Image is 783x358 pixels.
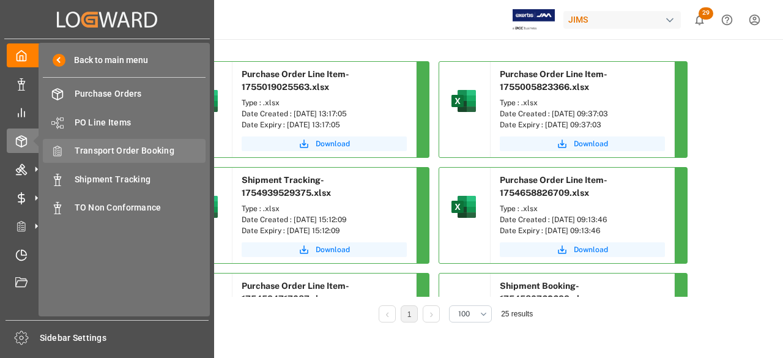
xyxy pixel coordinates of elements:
a: 1 [407,310,412,319]
li: 1 [401,305,418,323]
div: Type : .xlsx [500,203,665,214]
span: 29 [699,7,713,20]
span: 100 [458,308,470,319]
a: Timeslot Management V2 [7,242,207,266]
div: Date Created : [DATE] 15:12:09 [242,214,407,225]
a: TO Non Conformance [43,196,206,220]
div: Date Expiry : [DATE] 09:37:03 [500,119,665,130]
span: Download [316,244,350,255]
a: Shipment Tracking [43,167,206,191]
button: show 29 new notifications [686,6,713,34]
button: Download [500,136,665,151]
span: 25 results [501,310,533,318]
button: Help Center [713,6,741,34]
span: Shipment Tracking [75,173,206,186]
span: Purchase Order Line Item-1754594717087.xlsx [242,281,349,304]
span: Shipment Tracking-1754939529375.xlsx [242,175,331,198]
a: Document Management [7,271,207,295]
a: Data Management [7,72,207,95]
button: Download [242,136,407,151]
span: Purchase Order Line Item-1754658826709.xlsx [500,175,607,198]
li: Next Page [423,305,440,323]
div: Date Created : [DATE] 13:17:05 [242,108,407,119]
a: Transport Order Booking [43,139,206,163]
a: PO Line Items [43,110,206,134]
span: Download [316,138,350,149]
button: JIMS [563,8,686,31]
a: My Cockpit [7,43,207,67]
span: TO Non Conformance [75,201,206,214]
span: Transport Order Booking [75,144,206,157]
img: microsoft-excel-2019--v1.png [449,192,478,222]
span: Download [574,244,608,255]
a: Purchase Orders [43,82,206,106]
span: PO Line Items [75,116,206,129]
div: Date Expiry : [DATE] 09:13:46 [500,225,665,236]
button: Download [242,242,407,257]
span: Back to main menu [65,54,148,67]
div: JIMS [563,11,681,29]
div: Type : .xlsx [242,97,407,108]
div: Date Expiry : [DATE] 13:17:05 [242,119,407,130]
button: Download [500,242,665,257]
span: Purchase Order Line Item-1755019025563.xlsx [242,69,349,92]
div: Date Created : [DATE] 09:37:03 [500,108,665,119]
span: Sidebar Settings [40,332,209,345]
button: open menu [449,305,492,323]
li: Previous Page [379,305,396,323]
span: Purchase Order Line Item-1755005823366.xlsx [500,69,607,92]
span: Shipment Booking-1754580762699.xlsx [500,281,589,304]
span: Download [574,138,608,149]
a: My Reports [7,100,207,124]
div: Type : .xlsx [500,97,665,108]
img: microsoft-excel-2019--v1.png [449,86,478,116]
div: Date Created : [DATE] 09:13:46 [500,214,665,225]
div: Date Expiry : [DATE] 15:12:09 [242,225,407,236]
div: Type : .xlsx [242,203,407,214]
img: Exertis%20JAM%20-%20Email%20Logo.jpg_1722504956.jpg [513,9,555,31]
span: Purchase Orders [75,88,206,100]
